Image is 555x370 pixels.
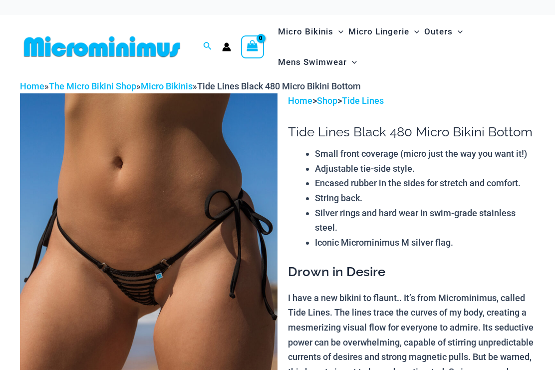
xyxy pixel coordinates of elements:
h3: Drown in Desire [288,264,535,281]
li: Small front coverage (micro just the way you want it!) [315,146,535,161]
span: Outers [424,19,453,44]
a: Micro Bikinis [141,81,193,91]
span: » » » [20,81,361,91]
a: View Shopping Cart, empty [241,35,264,58]
a: Home [20,81,44,91]
a: Mens SwimwearMenu ToggleMenu Toggle [276,47,359,77]
li: Iconic Microminimus M silver flag. [315,235,535,250]
li: Adjustable tie-side style. [315,161,535,176]
a: Tide Lines [342,95,384,106]
a: Home [288,95,312,106]
li: Encased rubber in the sides for stretch and comfort. [315,176,535,191]
span: Menu Toggle [347,49,357,75]
a: OutersMenu ToggleMenu Toggle [422,16,465,47]
a: Search icon link [203,40,212,53]
img: MM SHOP LOGO FLAT [20,35,184,58]
span: Menu Toggle [333,19,343,44]
span: Micro Bikinis [278,19,333,44]
h1: Tide Lines Black 480 Micro Bikini Bottom [288,124,535,140]
span: Menu Toggle [453,19,463,44]
a: Micro LingerieMenu ToggleMenu Toggle [346,16,422,47]
span: Menu Toggle [409,19,419,44]
a: The Micro Bikini Shop [49,81,136,91]
li: Silver rings and hard wear in swim-grade stainless steel. [315,206,535,235]
a: Shop [317,95,337,106]
span: Micro Lingerie [348,19,409,44]
li: String back. [315,191,535,206]
span: Mens Swimwear [278,49,347,75]
span: Tide Lines Black 480 Micro Bikini Bottom [197,81,361,91]
a: Account icon link [222,42,231,51]
p: > > [288,93,535,108]
nav: Site Navigation [274,15,535,79]
a: Micro BikinisMenu ToggleMenu Toggle [276,16,346,47]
